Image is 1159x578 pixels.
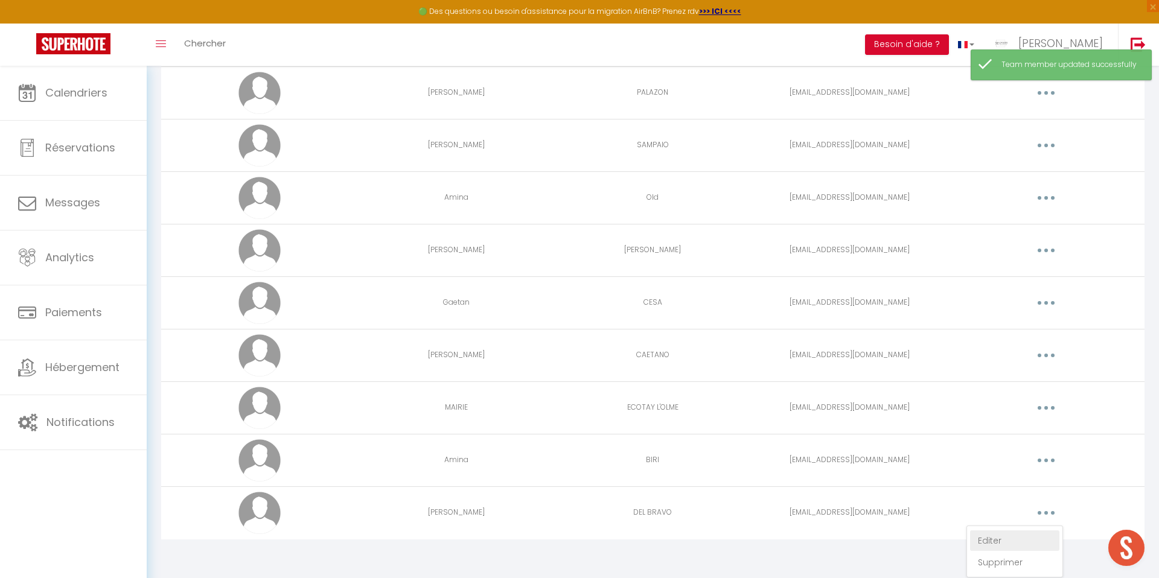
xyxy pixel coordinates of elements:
[238,72,281,114] img: avatar.png
[175,24,235,66] a: Chercher
[238,177,281,219] img: avatar.png
[555,276,752,329] td: CESA
[751,329,948,381] td: [EMAIL_ADDRESS][DOMAIN_NAME]
[238,387,281,429] img: avatar.png
[1001,59,1139,71] div: Team member updated successfully
[983,24,1118,66] a: ... [PERSON_NAME]
[751,171,948,224] td: [EMAIL_ADDRESS][DOMAIN_NAME]
[45,140,115,155] span: Réservations
[238,124,281,167] img: avatar.png
[751,434,948,486] td: [EMAIL_ADDRESS][DOMAIN_NAME]
[1018,36,1103,51] span: [PERSON_NAME]
[970,530,1059,551] a: Editer
[555,224,752,276] td: [PERSON_NAME]
[45,360,120,375] span: Hébergement
[184,37,226,49] span: Chercher
[358,276,555,329] td: Gaetan
[865,34,949,55] button: Besoin d'aide ?
[358,171,555,224] td: Amina
[238,492,281,534] img: avatar.png
[358,329,555,381] td: [PERSON_NAME]
[45,305,102,320] span: Paiements
[555,381,752,434] td: ECOTAY L'OLME
[555,434,752,486] td: BIRI
[555,329,752,381] td: CAETANO
[46,414,115,430] span: Notifications
[751,119,948,171] td: [EMAIL_ADDRESS][DOMAIN_NAME]
[36,33,110,54] img: Super Booking
[751,486,948,539] td: [EMAIL_ADDRESS][DOMAIN_NAME]
[358,66,555,119] td: [PERSON_NAME]
[555,171,752,224] td: Old
[358,224,555,276] td: [PERSON_NAME]
[751,276,948,329] td: [EMAIL_ADDRESS][DOMAIN_NAME]
[555,119,752,171] td: SAMPAIO
[358,381,555,434] td: MAIRIE
[751,381,948,434] td: [EMAIL_ADDRESS][DOMAIN_NAME]
[358,486,555,539] td: [PERSON_NAME]
[358,119,555,171] td: [PERSON_NAME]
[555,486,752,539] td: DEL BRAVO
[1131,37,1146,52] img: logout
[751,66,948,119] td: [EMAIL_ADDRESS][DOMAIN_NAME]
[45,195,100,210] span: Messages
[1108,530,1145,566] div: Ouvrir le chat
[358,434,555,486] td: Amina
[992,34,1011,52] img: ...
[699,6,741,16] a: >>> ICI <<<<
[45,250,94,265] span: Analytics
[555,66,752,119] td: PALAZON
[238,282,281,324] img: avatar.png
[238,439,281,481] img: avatar.png
[238,334,281,376] img: avatar.png
[45,85,107,100] span: Calendriers
[238,229,281,272] img: avatar.png
[751,224,948,276] td: [EMAIL_ADDRESS][DOMAIN_NAME]
[970,552,1059,573] a: Supprimer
